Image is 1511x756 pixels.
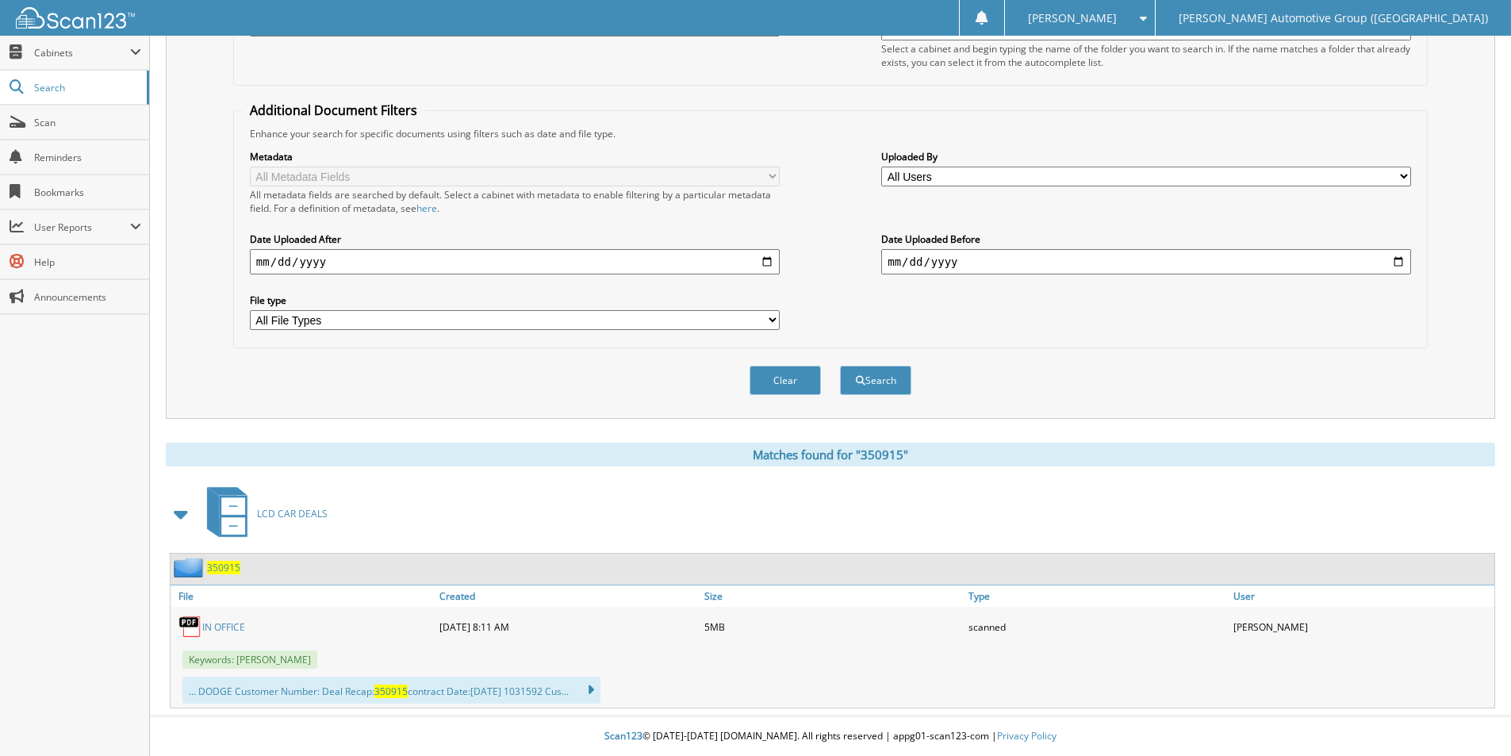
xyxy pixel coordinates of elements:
span: Help [34,255,141,269]
label: File type [250,294,780,307]
label: Uploaded By [881,150,1411,163]
span: LCD CAR DEALS [257,507,328,520]
input: end [881,249,1411,274]
label: Date Uploaded Before [881,232,1411,246]
span: 350915 [374,685,408,698]
span: Reminders [34,151,141,164]
a: User [1229,585,1494,607]
span: Scan [34,116,141,129]
div: scanned [965,611,1229,643]
img: folder2.png [174,558,207,578]
span: Bookmarks [34,186,141,199]
a: 350915 [207,561,240,574]
span: Scan123 [604,729,642,743]
legend: Additional Document Filters [242,102,425,119]
div: [PERSON_NAME] [1229,611,1494,643]
label: Metadata [250,150,780,163]
a: here [416,201,437,215]
input: start [250,249,780,274]
div: Enhance your search for specific documents using filters such as date and file type. [242,127,1419,140]
button: Clear [750,366,821,395]
button: Search [840,366,911,395]
a: Type [965,585,1229,607]
div: © [DATE]-[DATE] [DOMAIN_NAME]. All rights reserved | appg01-scan123-com | [150,717,1511,756]
span: Announcements [34,290,141,304]
img: scan123-logo-white.svg [16,7,135,29]
a: Created [435,585,700,607]
span: User Reports [34,221,130,234]
div: All metadata fields are searched by default. Select a cabinet with metadata to enable filtering b... [250,188,780,215]
span: Search [34,81,139,94]
div: Matches found for "350915" [166,443,1495,466]
span: [PERSON_NAME] Automotive Group ([GEOGRAPHIC_DATA]) [1179,13,1488,23]
a: LCD CAR DEALS [198,482,328,545]
div: ... DODGE Customer Number: Deal Recap: contract Date:[DATE] 1031592 Cus... [182,677,600,704]
a: IN OFFICE [202,620,245,634]
div: Select a cabinet and begin typing the name of the folder you want to search in. If the name match... [881,42,1411,69]
a: Privacy Policy [997,729,1057,743]
span: [PERSON_NAME] [1028,13,1117,23]
span: Cabinets [34,46,130,59]
span: Keywords: [PERSON_NAME] [182,650,317,669]
a: File [171,585,435,607]
img: PDF.png [178,615,202,639]
div: [DATE] 8:11 AM [435,611,700,643]
label: Date Uploaded After [250,232,780,246]
div: 5MB [700,611,965,643]
a: Size [700,585,965,607]
iframe: Chat Widget [1432,680,1511,756]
